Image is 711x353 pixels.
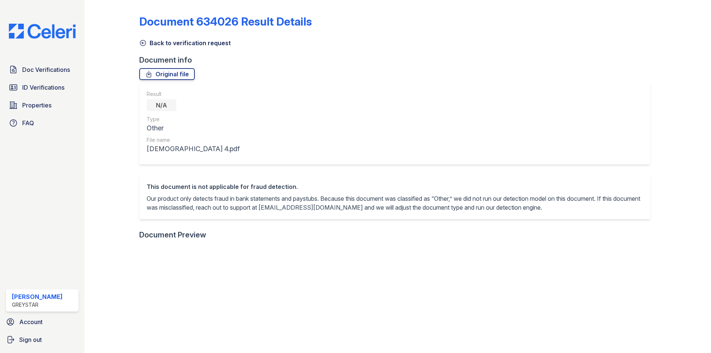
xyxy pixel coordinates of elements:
[147,144,240,154] div: [DEMOGRAPHIC_DATA] 4.pdf
[147,116,240,123] div: Type
[12,301,63,309] div: Greystar
[147,194,643,212] p: Our product only detects fraud in bank statements and paystubs. Because this document was classif...
[19,317,43,326] span: Account
[147,123,240,133] div: Other
[3,24,81,39] img: CE_Logo_Blue-a8612792a0a2168367f1c8372b55b34899dd931a85d93a1a3d3e32e68fde9ad4.png
[19,335,42,344] span: Sign out
[6,98,79,113] a: Properties
[139,39,231,47] a: Back to verification request
[147,90,240,98] div: Result
[22,83,64,92] span: ID Verifications
[147,182,643,191] div: This document is not applicable for fraud detection.
[22,119,34,127] span: FAQ
[3,314,81,329] a: Account
[147,136,240,144] div: File name
[6,62,79,77] a: Doc Verifications
[147,99,176,111] div: N/A
[22,101,51,110] span: Properties
[139,230,206,240] div: Document Preview
[139,68,195,80] a: Original file
[22,65,70,74] span: Doc Verifications
[139,55,656,65] div: Document info
[12,292,63,301] div: [PERSON_NAME]
[139,15,312,28] a: Document 634026 Result Details
[6,80,79,95] a: ID Verifications
[3,332,81,347] a: Sign out
[6,116,79,130] a: FAQ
